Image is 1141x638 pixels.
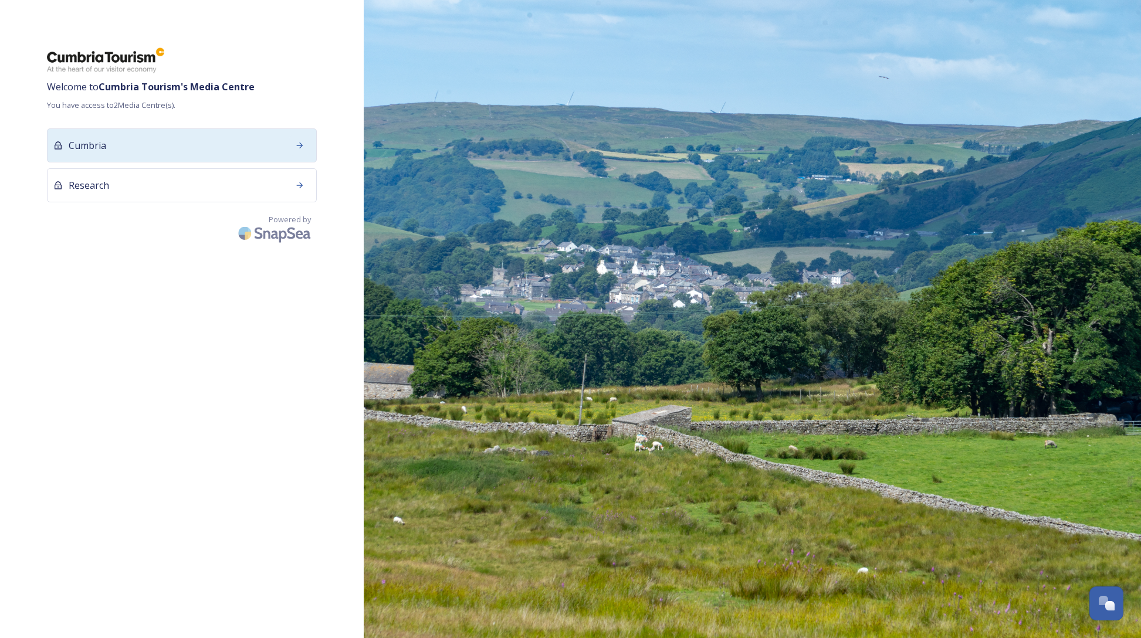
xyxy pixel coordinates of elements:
span: Research [69,178,109,192]
span: You have access to 2 Media Centre(s). [47,100,317,111]
button: Open Chat [1089,586,1123,620]
a: Cumbria [47,128,317,168]
img: SnapSea Logo [235,219,317,247]
span: Powered by [269,214,311,225]
span: Cumbria [69,138,106,152]
img: ct_logo.png [47,47,164,74]
a: Research [47,168,317,208]
strong: Cumbria Tourism 's Media Centre [99,80,255,93]
span: Welcome to [47,80,317,94]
